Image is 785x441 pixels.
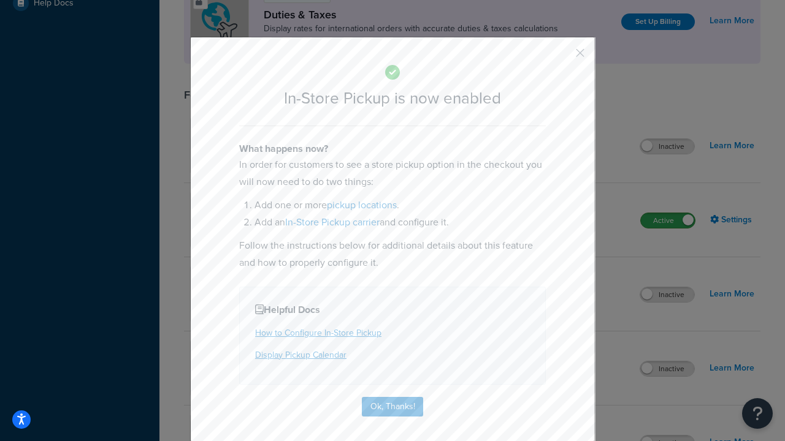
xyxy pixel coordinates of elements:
p: In order for customers to see a store pickup option in the checkout you will now need to do two t... [239,156,546,190]
p: Follow the instructions below for additional details about this feature and how to properly confi... [239,237,546,271]
button: Ok, Thanks! [362,397,423,417]
a: Display Pickup Calendar [255,349,347,361]
h4: Helpful Docs [255,303,530,317]
li: Add one or more . [255,197,546,214]
h4: What happens now? [239,141,546,156]
h2: In-Store Pickup is now enabled [239,89,546,107]
a: pickup locations [327,198,397,212]
a: In-Store Pickup carrier [285,215,380,229]
a: How to Configure In-Store Pickup [255,326,381,339]
li: Add an and configure it. [255,214,546,231]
